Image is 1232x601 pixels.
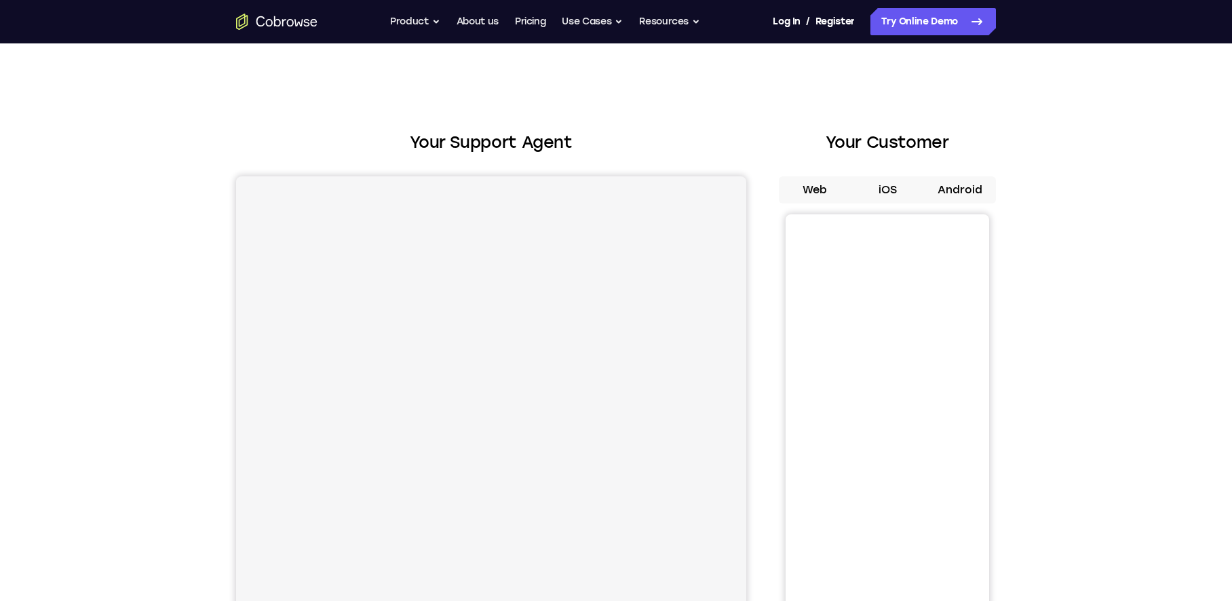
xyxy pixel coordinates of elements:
[806,14,810,30] span: /
[851,176,924,203] button: iOS
[236,130,746,155] h2: Your Support Agent
[639,8,700,35] button: Resources
[779,176,851,203] button: Web
[562,8,623,35] button: Use Cases
[923,176,996,203] button: Android
[870,8,996,35] a: Try Online Demo
[457,8,499,35] a: About us
[236,14,317,30] a: Go to the home page
[390,8,440,35] button: Product
[779,130,996,155] h2: Your Customer
[815,8,855,35] a: Register
[773,8,800,35] a: Log In
[515,8,546,35] a: Pricing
